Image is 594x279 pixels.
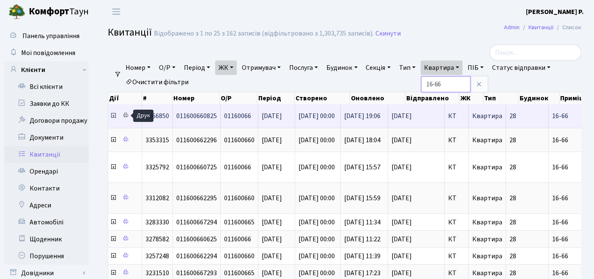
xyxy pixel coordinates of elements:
[108,25,152,40] span: Квитанції
[448,195,465,202] span: КТ
[176,218,217,227] span: 011600667294
[350,92,405,104] th: Оновлено
[509,251,516,261] span: 28
[528,23,553,32] a: Квитанції
[220,92,257,104] th: О/Р
[391,137,441,144] span: [DATE]
[145,235,169,244] span: 3278582
[215,61,237,75] a: ЖК
[224,111,251,121] span: 01160066
[4,231,89,248] a: Щоденник
[262,111,282,121] span: [DATE]
[4,44,89,61] a: Мої повідомлення
[4,95,89,112] a: Заявки до КК
[133,110,153,122] div: Друк
[4,78,89,95] a: Всі клієнти
[224,235,251,244] span: 01160066
[22,31,79,41] span: Панель управління
[176,193,217,203] span: 011600662295
[262,268,282,278] span: [DATE]
[142,92,172,104] th: #
[4,180,89,197] a: Контакти
[224,193,255,203] span: 011600660
[509,111,516,121] span: 28
[323,61,361,75] a: Будинок
[4,28,89,44] a: Панель управління
[509,268,516,278] span: 28
[460,92,484,104] th: ЖК
[553,23,581,32] li: Список
[472,111,502,121] span: Квартира
[4,146,89,163] a: Квитанції
[262,251,282,261] span: [DATE]
[504,23,520,32] a: Admin
[145,193,169,203] span: 3312082
[156,61,179,75] a: О/Р
[176,235,217,244] span: 011600660625
[29,5,89,19] span: Таун
[257,92,295,104] th: Період
[176,163,217,172] span: 011600660725
[489,61,554,75] a: Статус відправки
[472,268,502,278] span: Квартира
[490,44,581,61] input: Пошук...
[391,219,441,226] span: [DATE]
[472,218,502,227] span: Квартира
[344,235,380,244] span: [DATE] 11:22
[391,195,441,202] span: [DATE]
[224,163,251,172] span: 01160066
[509,235,516,244] span: 28
[472,163,502,172] span: Квартира
[298,268,335,278] span: [DATE] 00:00
[344,268,380,278] span: [DATE] 17:23
[519,92,559,104] th: Будинок
[262,135,282,145] span: [DATE]
[4,61,89,78] a: Клієнти
[396,61,419,75] a: Тип
[262,218,282,227] span: [DATE]
[344,135,380,145] span: [DATE] 18:04
[262,163,282,172] span: [DATE]
[344,163,380,172] span: [DATE] 15:57
[391,253,441,260] span: [DATE]
[224,251,255,261] span: 011600660
[391,270,441,276] span: [DATE]
[262,235,282,244] span: [DATE]
[145,163,169,172] span: 3325792
[298,163,335,172] span: [DATE] 00:00
[145,111,169,121] span: 3366850
[154,30,374,38] div: Відображено з 1 по 25 з 162 записів (відфільтровано з 1,303,735 записів).
[391,113,441,119] span: [DATE]
[298,218,335,227] span: [DATE] 00:00
[472,251,502,261] span: Квартира
[286,61,321,75] a: Послуга
[4,163,89,180] a: Орендарі
[262,193,282,203] span: [DATE]
[464,61,487,75] a: ПІБ
[172,92,220,104] th: Номер
[145,251,169,261] span: 3257248
[472,135,502,145] span: Квартира
[448,219,465,226] span: КТ
[405,92,459,104] th: Відправлено
[29,5,69,18] b: Комфорт
[448,164,465,171] span: КТ
[298,111,335,121] span: [DATE] 00:00
[448,113,465,119] span: КТ
[509,135,516,145] span: 28
[145,268,169,278] span: 3231510
[122,75,192,89] a: Очистити фільтри
[375,30,401,38] a: Скинути
[509,218,516,227] span: 28
[145,135,169,145] span: 3353315
[295,92,350,104] th: Створено
[509,193,516,203] span: 28
[448,137,465,144] span: КТ
[363,61,394,75] a: Секція
[344,193,380,203] span: [DATE] 15:59
[484,92,519,104] th: Тип
[181,61,214,75] a: Період
[298,193,335,203] span: [DATE] 00:00
[298,235,335,244] span: [DATE] 00:00
[4,129,89,146] a: Документи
